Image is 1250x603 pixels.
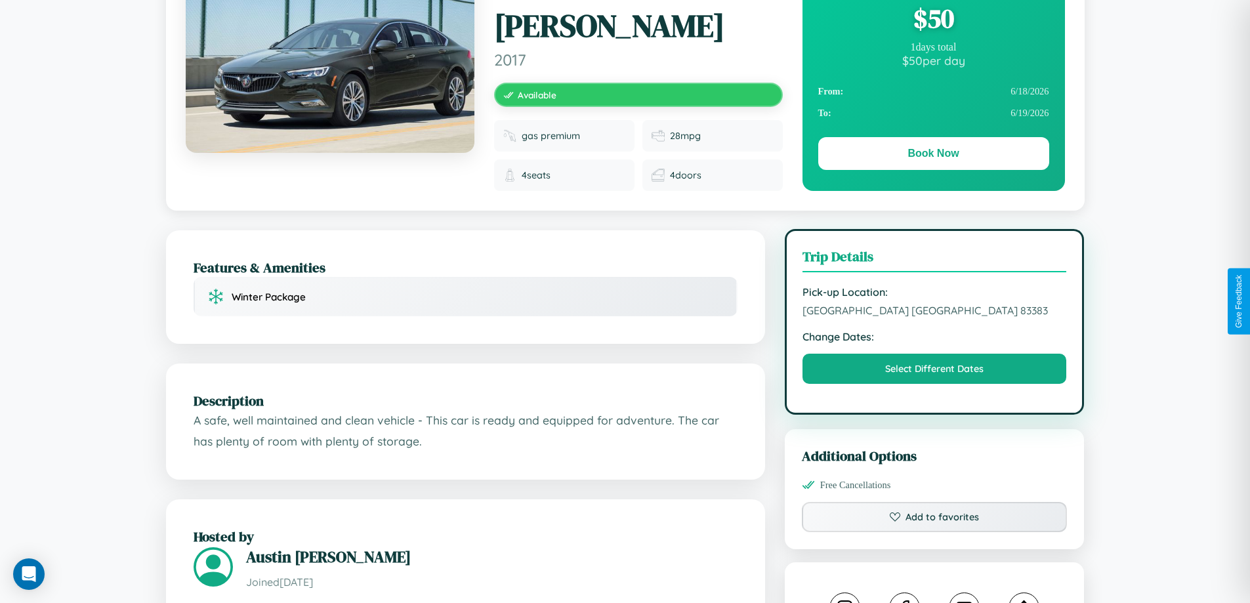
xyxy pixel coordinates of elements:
[818,81,1049,102] div: 6 / 18 / 2026
[246,573,738,592] p: Joined [DATE]
[194,527,738,546] h2: Hosted by
[670,130,701,142] span: 28 mpg
[13,558,45,590] div: Open Intercom Messenger
[802,502,1068,532] button: Add to favorites
[194,391,738,410] h2: Description
[503,169,516,182] img: Seats
[818,41,1049,53] div: 1 days total
[818,102,1049,124] div: 6 / 19 / 2026
[818,1,1049,36] div: $ 50
[232,291,306,303] span: Winter Package
[494,50,783,70] span: 2017
[818,108,831,119] strong: To:
[820,480,891,491] span: Free Cancellations
[522,130,580,142] span: gas premium
[802,285,1067,299] strong: Pick-up Location:
[246,546,738,568] h3: Austin [PERSON_NAME]
[503,129,516,142] img: Fuel type
[518,89,556,100] span: Available
[802,247,1067,272] h3: Trip Details
[818,86,844,97] strong: From:
[194,410,738,451] p: A safe, well maintained and clean vehicle - This car is ready and equipped for adventure. The car...
[652,169,665,182] img: Doors
[818,137,1049,170] button: Book Now
[194,258,738,277] h2: Features & Amenities
[818,53,1049,68] div: $ 50 per day
[670,169,701,181] span: 4 doors
[652,129,665,142] img: Fuel efficiency
[522,169,551,181] span: 4 seats
[1234,275,1243,328] div: Give Feedback
[802,446,1068,465] h3: Additional Options
[802,354,1067,384] button: Select Different Dates
[802,304,1067,317] span: [GEOGRAPHIC_DATA] [GEOGRAPHIC_DATA] 83383
[802,330,1067,343] strong: Change Dates:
